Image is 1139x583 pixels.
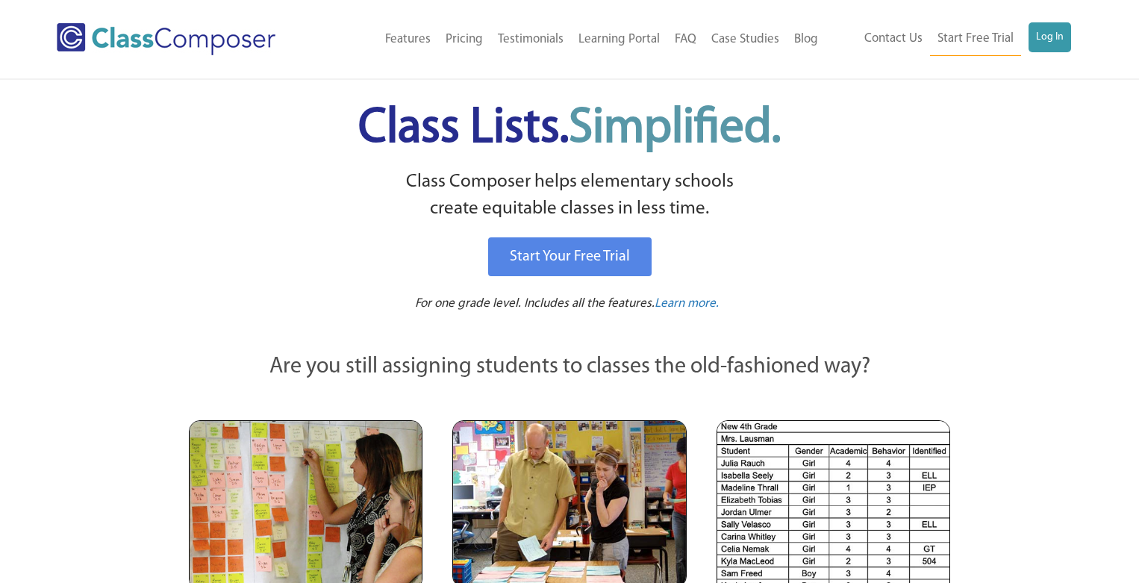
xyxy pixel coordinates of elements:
nav: Header Menu [325,23,826,56]
span: Simplified. [569,105,781,153]
a: Blog [787,23,826,56]
a: Contact Us [857,22,930,55]
a: Start Free Trial [930,22,1021,56]
a: Learn more. [655,295,719,314]
a: Start Your Free Trial [488,237,652,276]
a: Log In [1029,22,1071,52]
p: Are you still assigning students to classes the old-fashioned way? [189,351,950,384]
nav: Header Menu [826,22,1070,56]
span: For one grade level. Includes all the features. [415,297,655,310]
span: Class Lists. [358,105,781,153]
img: Class Composer [57,23,275,55]
a: Pricing [438,23,490,56]
p: Class Composer helps elementary schools create equitable classes in less time. [187,169,952,223]
span: Start Your Free Trial [510,249,630,264]
a: Testimonials [490,23,571,56]
a: Learning Portal [571,23,667,56]
a: FAQ [667,23,704,56]
a: Case Studies [704,23,787,56]
span: Learn more. [655,297,719,310]
a: Features [378,23,438,56]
